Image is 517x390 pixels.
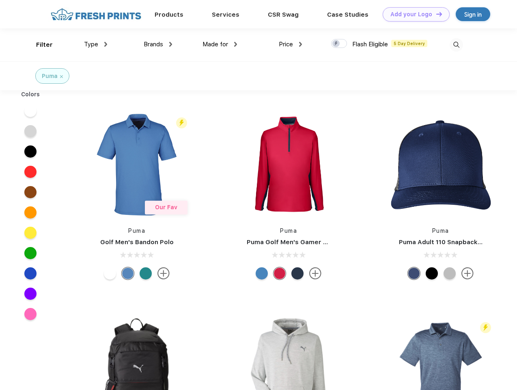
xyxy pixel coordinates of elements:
img: DT [436,12,442,16]
div: Green Lagoon [140,267,152,279]
div: Lake Blue [122,267,134,279]
img: func=resize&h=266 [387,110,495,219]
div: Peacoat Qut Shd [408,267,420,279]
img: dropdown.png [299,42,302,47]
img: flash_active_toggle.svg [176,117,187,128]
div: Bright White [104,267,116,279]
a: Puma [432,227,449,234]
a: CSR Swag [268,11,299,18]
a: Puma [128,227,145,234]
div: Pma Blk Pma Blk [426,267,438,279]
div: Bright Cobalt [256,267,268,279]
div: Navy Blazer [291,267,304,279]
img: fo%20logo%202.webp [48,7,144,22]
a: Sign in [456,7,490,21]
img: filter_cancel.svg [60,75,63,78]
a: Services [212,11,239,18]
a: Puma Golf Men's Gamer Golf Quarter-Zip [247,238,375,246]
div: Ski Patrol [274,267,286,279]
img: flash_active_toggle.svg [480,322,491,333]
img: dropdown.png [104,42,107,47]
span: Price [279,41,293,48]
a: Golf Men's Bandon Polo [100,238,174,246]
img: more.svg [461,267,474,279]
div: Quarry with Brt Whit [444,267,456,279]
a: Puma [280,227,297,234]
img: func=resize&h=266 [83,110,191,219]
img: dropdown.png [169,42,172,47]
span: Our Fav [155,204,177,210]
img: desktop_search.svg [450,38,463,52]
img: more.svg [157,267,170,279]
div: Sign in [464,10,482,19]
a: Products [155,11,183,18]
div: Colors [15,90,46,99]
span: Type [84,41,98,48]
div: Add your Logo [390,11,432,18]
span: Made for [202,41,228,48]
img: more.svg [309,267,321,279]
div: Filter [36,40,53,50]
span: 5 Day Delivery [391,40,427,47]
span: Flash Eligible [352,41,388,48]
img: dropdown.png [234,42,237,47]
span: Brands [144,41,163,48]
div: Puma [42,72,58,80]
img: func=resize&h=266 [235,110,343,219]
